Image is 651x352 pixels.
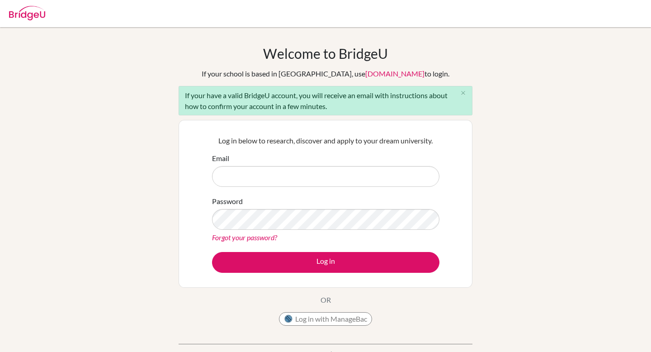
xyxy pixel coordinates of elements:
[263,45,388,62] h1: Welcome to BridgeU
[212,135,439,146] p: Log in below to research, discover and apply to your dream university.
[212,196,243,207] label: Password
[9,6,45,20] img: Bridge-U
[212,252,439,273] button: Log in
[279,312,372,326] button: Log in with ManageBac
[202,68,449,79] div: If your school is based in [GEOGRAPHIC_DATA], use to login.
[365,69,425,78] a: [DOMAIN_NAME]
[179,86,472,115] div: If your have a valid BridgeU account, you will receive an email with instructions about how to co...
[321,295,331,305] p: OR
[212,153,229,164] label: Email
[460,90,467,96] i: close
[212,233,277,242] a: Forgot your password?
[454,86,472,100] button: Close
